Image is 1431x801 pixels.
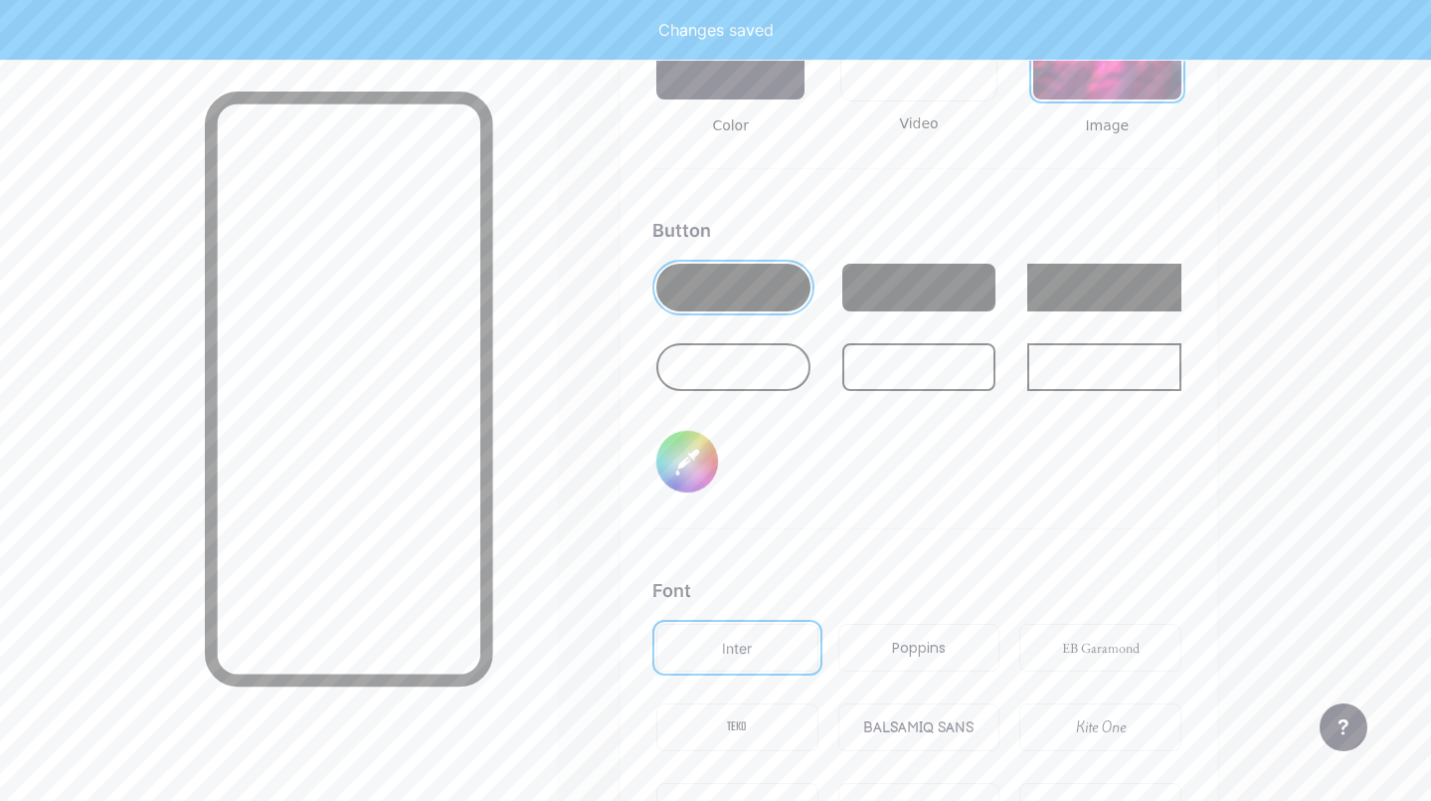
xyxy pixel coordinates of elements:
div: Inter [722,638,752,659]
div: EB Garamond [1062,638,1140,659]
div: Button [652,217,1185,244]
div: Poppins [892,638,946,659]
div: Changes saved [658,18,774,42]
div: BALSAMIQ SANS [863,717,974,738]
div: TEKO [727,717,747,738]
span: Color [652,115,808,136]
span: Image [1029,115,1185,136]
span: Video [840,113,996,134]
div: Kite One [1076,717,1126,738]
div: Font [652,577,1185,604]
